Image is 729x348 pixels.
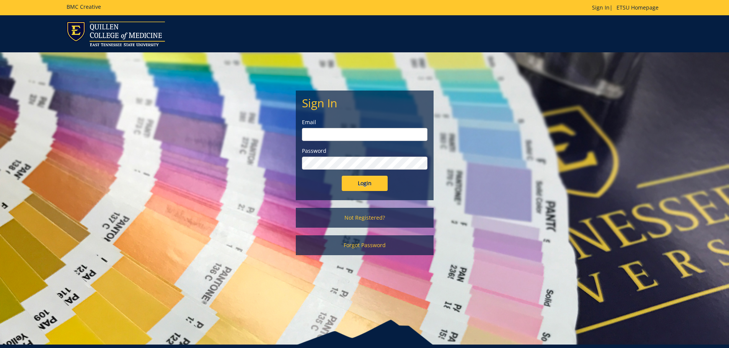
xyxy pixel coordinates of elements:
input: Login [342,176,388,191]
a: ETSU Homepage [613,4,662,11]
h2: Sign In [302,97,427,109]
p: | [592,4,662,11]
label: Email [302,118,427,126]
label: Password [302,147,427,155]
a: Not Registered? [296,208,434,228]
a: Sign In [592,4,610,11]
a: Forgot Password [296,235,434,255]
img: ETSU logo [67,21,165,46]
h5: BMC Creative [67,4,101,10]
